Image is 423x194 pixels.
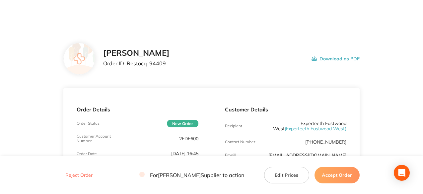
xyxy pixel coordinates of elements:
[315,166,360,183] button: Accept Order
[35,9,101,19] img: Restocq logo
[35,9,101,20] a: Restocq logo
[264,166,309,183] button: Edit Prices
[225,153,236,158] p: Emaill
[179,136,198,141] p: 2EDE600
[63,172,95,178] button: Reject Order
[139,172,244,178] p: For [PERSON_NAME] Supplier to action
[225,124,242,128] p: Recipient
[285,126,346,132] span: ( Experteeth Eastwood West )
[103,60,170,66] p: Order ID: Restocq- 94409
[225,140,255,144] p: Contact Number
[77,106,198,112] p: Order Details
[312,48,360,69] button: Download as PDF
[77,134,117,143] p: Customer Account Number
[167,120,198,127] span: New Order
[265,121,346,131] p: Experteeth Eastwood West
[171,151,198,156] p: [DATE] 16:45
[77,152,97,156] p: Order Date
[268,152,346,158] a: [EMAIL_ADDRESS][DOMAIN_NAME]
[103,48,170,58] h2: [PERSON_NAME]
[394,165,410,181] div: Open Intercom Messenger
[77,121,100,126] p: Order Status
[225,106,346,112] p: Customer Details
[305,139,346,145] p: [PHONE_NUMBER]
